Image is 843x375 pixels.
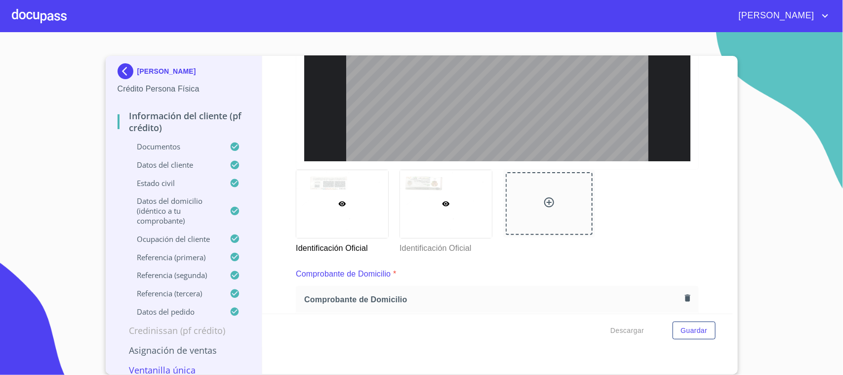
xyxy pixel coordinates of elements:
p: Ocupación del Cliente [118,234,230,244]
p: Referencia (primera) [118,252,230,262]
p: Datos del pedido [118,307,230,317]
p: Crédito Persona Física [118,83,250,95]
span: Comprobante de Domicilio [304,294,681,305]
p: Comprobante de Domicilio [296,268,391,280]
button: Descargar [606,322,648,340]
p: Identificación Oficial [296,238,388,254]
button: account of current user [731,8,831,24]
p: Datos del cliente [118,160,230,170]
p: Credinissan (PF crédito) [118,325,250,336]
p: Referencia (tercera) [118,288,230,298]
p: Referencia (segunda) [118,270,230,280]
span: Descargar [610,325,644,337]
p: Documentos [118,141,230,151]
div: [PERSON_NAME] [118,63,250,83]
span: [PERSON_NAME] [731,8,819,24]
p: Estado Civil [118,178,230,188]
p: Asignación de Ventas [118,344,250,356]
p: Datos del domicilio (idéntico a tu comprobante) [118,196,230,226]
p: Información del cliente (PF crédito) [118,110,250,134]
button: Guardar [673,322,715,340]
img: Docupass spot blue [118,63,137,79]
p: [PERSON_NAME] [137,67,196,75]
span: Guardar [681,325,707,337]
p: Identificación Oficial [400,238,491,254]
